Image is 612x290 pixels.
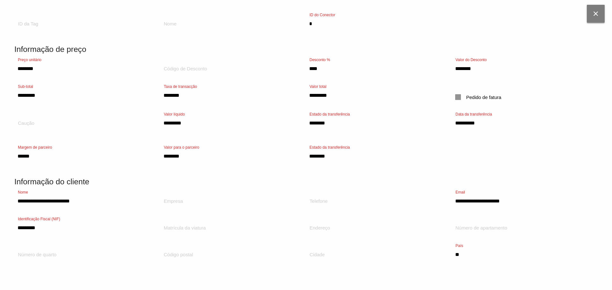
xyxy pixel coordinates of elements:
label: Código de Desconto [164,65,207,73]
label: Empresa [164,198,183,205]
label: Endereço [310,224,330,232]
span: Pedido de fatura [455,93,501,101]
label: Estado da transferência [310,111,350,117]
label: Código postal [164,251,193,258]
label: Data da transferência [455,111,492,117]
label: Margem de parceiro [18,145,52,150]
label: País [455,243,463,249]
label: Estado da transferência [310,145,350,150]
i: close [587,5,605,23]
label: Desconto % [310,57,330,63]
h5: Informação de preço [14,45,598,53]
label: Preço unitário [18,57,41,63]
label: Nome [164,20,177,28]
h5: Informação do cliente [14,177,598,186]
label: Identificação Fiscal (NIF) [18,216,60,222]
label: ID da Tag [18,20,38,28]
label: Número de apartamento [455,224,507,232]
label: ID do Conector [310,12,335,18]
label: Cidade [310,251,325,258]
label: Taxa de transacção [164,84,197,89]
label: Número de quarto [18,251,56,258]
label: Matrícula da viatura [164,224,206,232]
label: Telefone [310,198,328,205]
label: Valor para o parceiro [164,145,199,150]
label: Valor líquido [164,111,185,117]
label: Caução [18,120,34,127]
label: Nome [18,189,28,195]
label: Valor total [310,84,326,89]
label: Sub-total [18,84,33,89]
label: Valor do Desconto [455,57,487,63]
label: Email [455,189,465,195]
